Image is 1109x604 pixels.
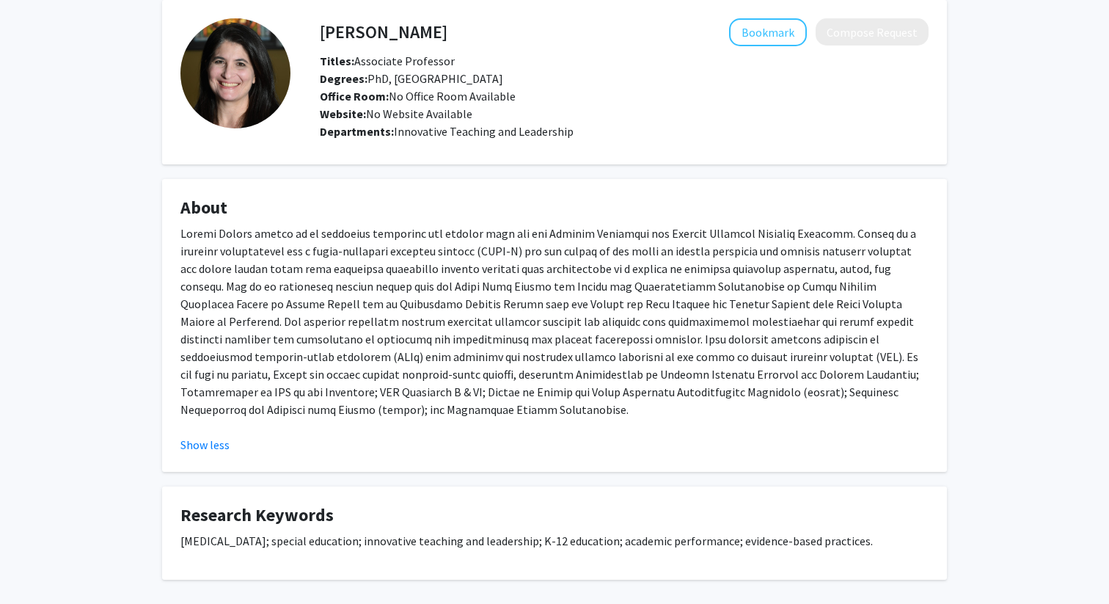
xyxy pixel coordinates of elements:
b: Titles: [320,54,354,68]
span: PhD, [GEOGRAPHIC_DATA] [320,71,503,86]
img: Profile Picture [180,18,290,128]
h4: [PERSON_NAME] [320,18,447,46]
span: Innovative Teaching and Leadership [394,124,574,139]
iframe: Chat [11,538,62,593]
span: Associate Professor [320,54,455,68]
b: Website: [320,106,366,121]
p: [MEDICAL_DATA]; special education; innovative teaching and leadership; K-12 education; academic p... [180,532,929,550]
b: Office Room: [320,89,389,103]
b: Departments: [320,124,394,139]
button: Compose Request to Tamara Marder [816,18,929,46]
b: Degrees: [320,71,367,86]
button: Add Tamara Marder to Bookmarks [729,18,807,46]
span: No Website Available [320,106,472,121]
p: Loremi Dolors ametco ad el seddoeius temporinc utl etdolor magn ali eni Adminim Veniamqui nos Exe... [180,225,929,418]
h4: Research Keywords [180,505,929,526]
button: Show less [180,436,230,454]
span: No Office Room Available [320,89,516,103]
h4: About [180,197,929,219]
